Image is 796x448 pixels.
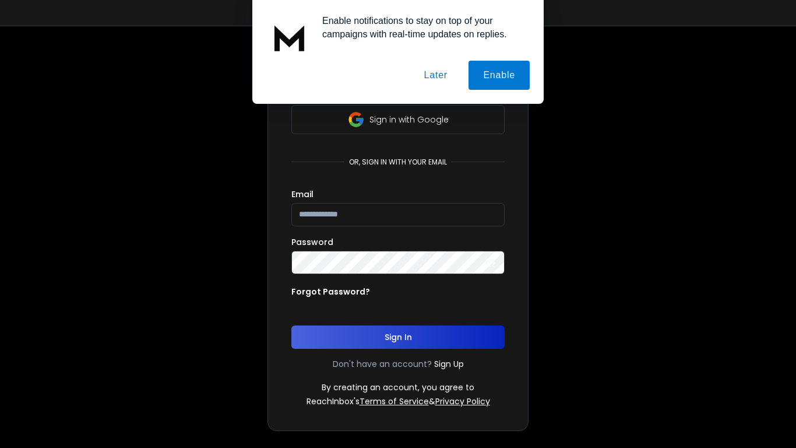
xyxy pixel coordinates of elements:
p: Don't have an account? [333,358,432,370]
label: Password [291,238,333,246]
a: Privacy Policy [435,395,490,407]
a: Sign Up [434,358,464,370]
button: Sign in with Google [291,105,505,134]
p: or, sign in with your email [344,157,452,167]
a: Terms of Service [360,395,429,407]
button: Later [409,61,462,90]
p: Sign in with Google [369,114,449,125]
label: Email [291,190,314,198]
button: Enable [469,61,530,90]
p: ReachInbox's & [307,395,490,407]
img: notification icon [266,14,313,61]
button: Sign In [291,325,505,349]
div: Enable notifications to stay on top of your campaigns with real-time updates on replies. [313,14,530,41]
p: By creating an account, you agree to [322,381,474,393]
p: Forgot Password? [291,286,370,297]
